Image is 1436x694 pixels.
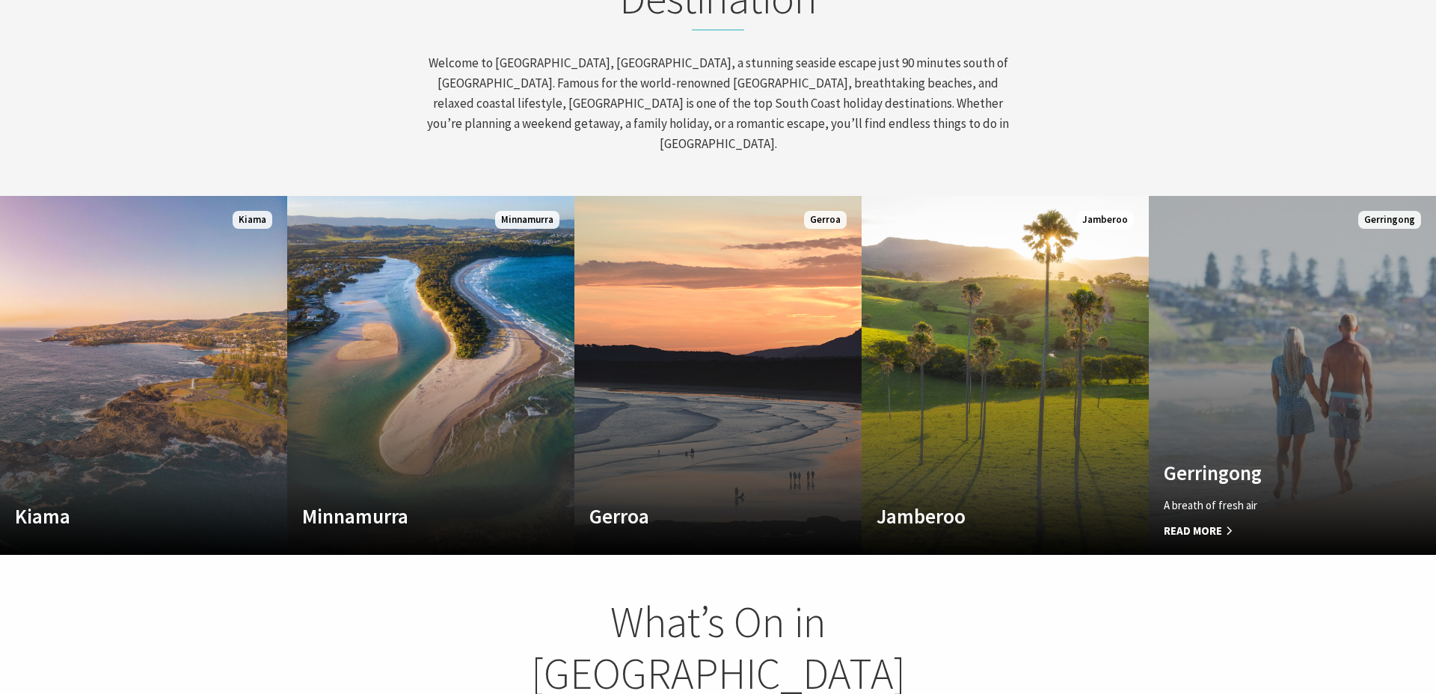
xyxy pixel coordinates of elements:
h4: Kiama [15,504,229,528]
a: Custom Image Used Minnamurra Minnamurra [287,196,574,555]
span: Gerringong [1358,211,1421,230]
p: Welcome to [GEOGRAPHIC_DATA], [GEOGRAPHIC_DATA], a stunning seaside escape just 90 minutes south ... [425,53,1011,155]
h4: Gerroa [589,504,803,528]
a: Custom Image Used Gerroa Gerroa [574,196,862,555]
span: Kiama [233,211,272,230]
h4: Minnamurra [302,504,516,528]
span: Jamberoo [1076,211,1134,230]
h4: Jamberoo [877,504,1090,528]
span: Read More [1164,522,1378,540]
a: Custom Image Used Jamberoo Jamberoo [862,196,1149,555]
h4: Gerringong [1164,461,1378,485]
p: A breath of fresh air [1164,497,1378,515]
a: Custom Image Used Gerringong A breath of fresh air Read More Gerringong [1149,196,1436,555]
span: Gerroa [804,211,847,230]
span: Minnamurra [495,211,559,230]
